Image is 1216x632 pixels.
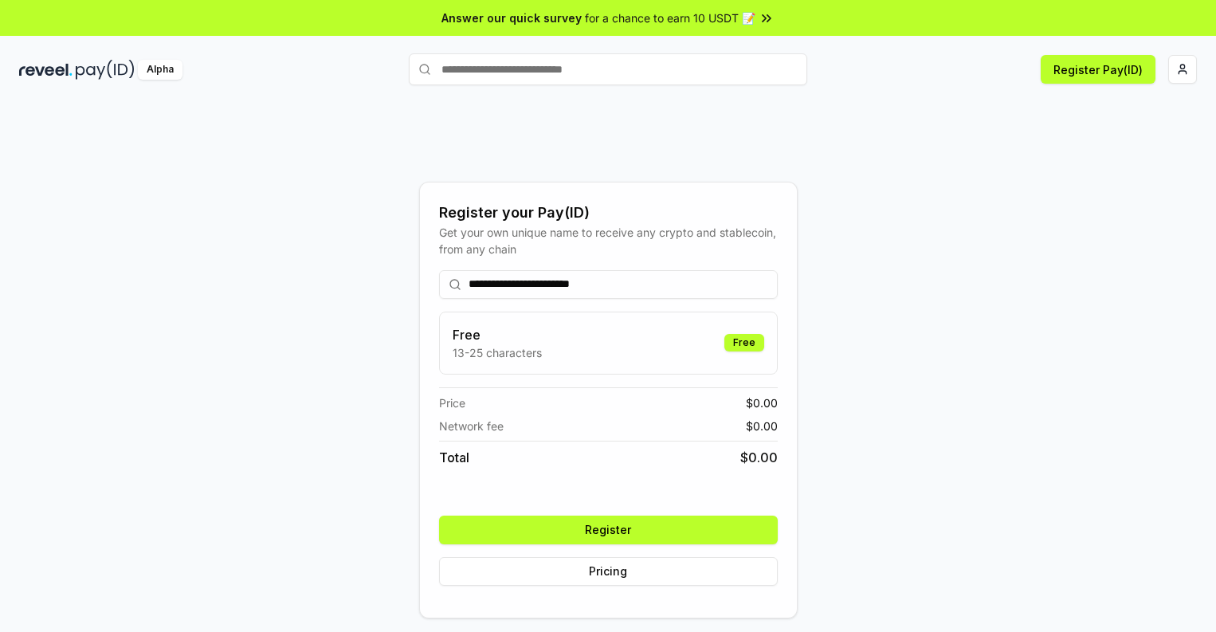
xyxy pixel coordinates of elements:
[138,60,182,80] div: Alpha
[740,448,778,467] span: $ 0.00
[439,224,778,257] div: Get your own unique name to receive any crypto and stablecoin, from any chain
[439,448,469,467] span: Total
[453,325,542,344] h3: Free
[1041,55,1155,84] button: Register Pay(ID)
[439,202,778,224] div: Register your Pay(ID)
[439,418,504,434] span: Network fee
[585,10,755,26] span: for a chance to earn 10 USDT 📝
[19,60,73,80] img: reveel_dark
[724,334,764,351] div: Free
[441,10,582,26] span: Answer our quick survey
[453,344,542,361] p: 13-25 characters
[746,418,778,434] span: $ 0.00
[76,60,135,80] img: pay_id
[439,557,778,586] button: Pricing
[439,395,465,411] span: Price
[439,516,778,544] button: Register
[746,395,778,411] span: $ 0.00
